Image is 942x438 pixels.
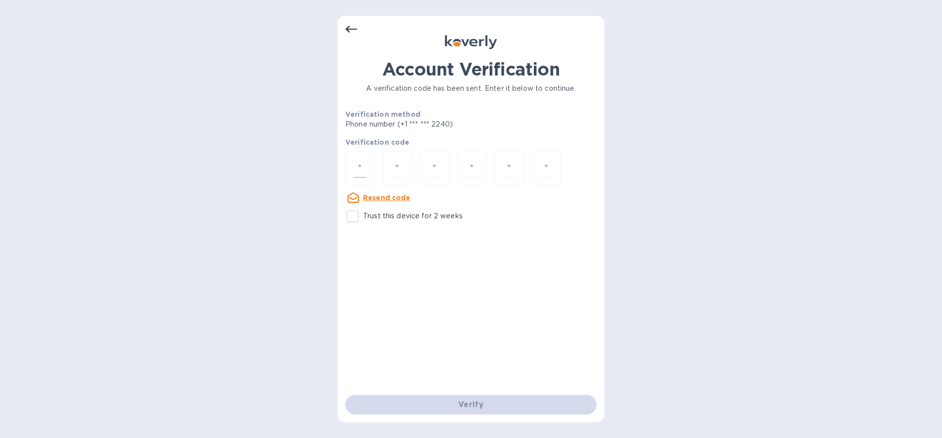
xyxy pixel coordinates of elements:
h1: Account Verification [345,59,597,79]
b: Verification method [345,110,420,118]
p: Verification code [345,137,597,147]
p: Trust this device for 2 weeks [363,211,463,221]
u: Resend code [363,194,411,202]
p: A verification code has been sent. Enter it below to continue. [345,83,597,94]
p: Phone number (+1 *** *** 2240) [345,119,528,129]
